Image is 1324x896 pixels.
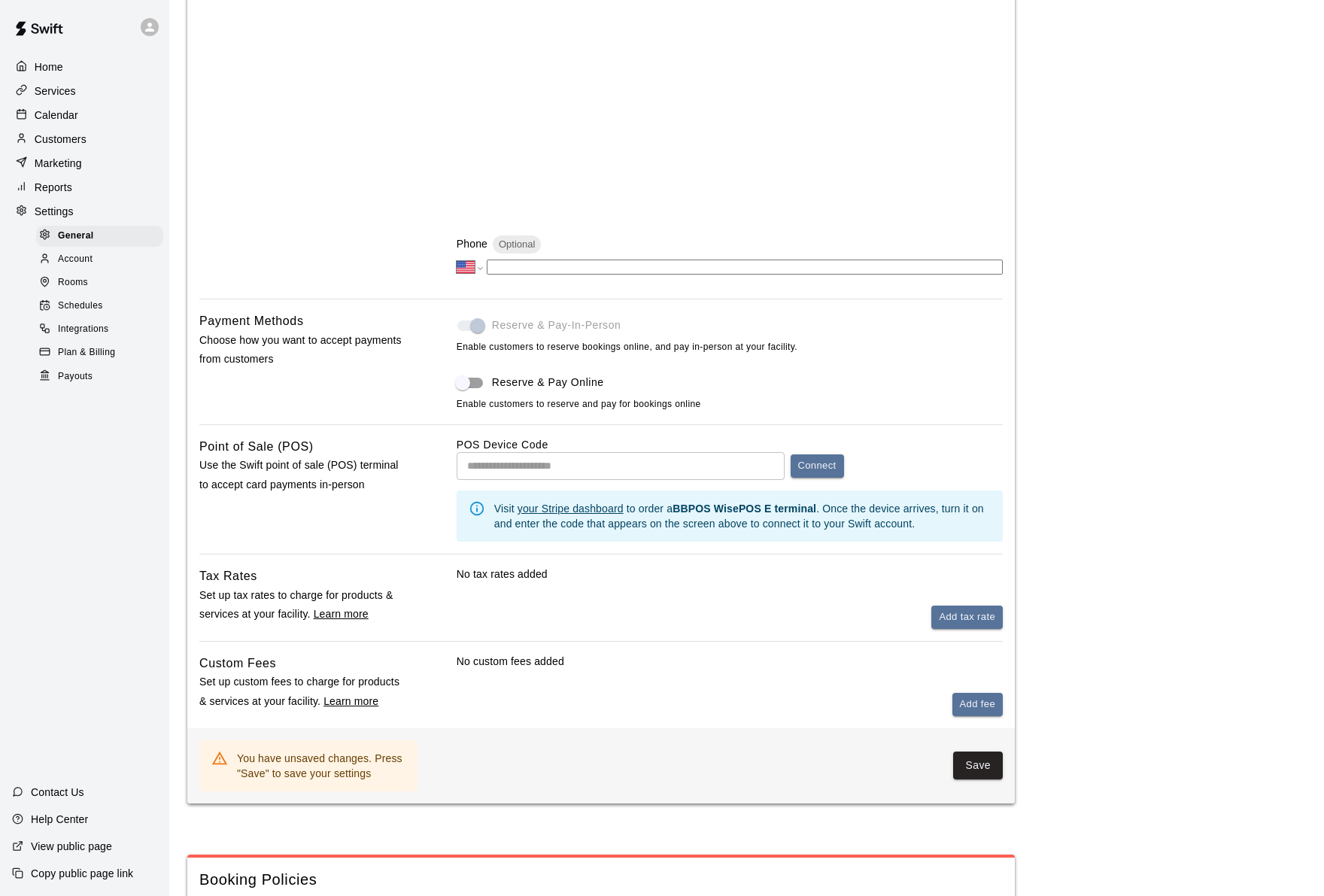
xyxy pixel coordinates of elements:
[12,200,157,223] a: Settings
[35,84,76,99] p: Services
[36,248,169,271] a: Account
[492,375,604,390] span: Reserve & Pay Online
[36,272,163,293] div: Rooms
[323,695,378,707] a: Learn more
[58,229,94,244] span: General
[36,365,169,388] a: Payouts
[58,299,103,314] span: Schedules
[199,673,408,710] p: Set up custom fees to charge for products & services at your facility.
[36,318,169,342] a: Integrations
[518,503,624,515] a: your Stripe dashboard
[12,176,157,199] a: Reports
[36,296,163,317] div: Schedules
[12,56,157,78] a: Home
[12,152,157,175] a: Marketing
[36,224,169,248] a: General
[12,128,157,150] a: Customers
[31,866,133,881] p: Copy public page link
[454,33,1006,36] iframe: Google autocomplete suggestions dropdown list
[58,252,93,267] span: Account
[199,331,408,369] p: Choose how you want to accept payments from customers
[673,503,816,515] b: BBPOS WisePOS E terminal
[36,226,163,247] div: General
[36,272,169,295] a: Rooms
[31,839,112,854] p: View public page
[31,785,84,800] p: Contact Us
[35,156,82,171] p: Marketing
[199,456,408,494] p: Use the Swift point of sale (POS) terminal to accept card payments in-person
[58,345,115,360] span: Plan & Billing
[952,693,1003,716] button: Add fee
[36,295,169,318] a: Schedules
[199,586,408,624] p: Set up tax rates to charge for products & services at your facility.
[58,275,88,290] span: Rooms
[199,870,1003,890] span: Booking Policies
[494,495,991,537] div: Visit to order a . Once the device arrives, turn it on and enter the code that appears on the scr...
[58,322,109,337] span: Integrations
[35,180,72,195] p: Reports
[31,812,88,827] p: Help Center
[953,752,1003,779] button: Save
[35,59,63,74] p: Home
[457,566,1003,582] p: No tax rates added
[35,204,74,219] p: Settings
[36,319,163,340] div: Integrations
[199,437,314,457] h6: Point of Sale (POS)
[35,132,87,147] p: Customers
[791,454,844,478] button: Connect
[12,80,157,102] a: Services
[35,108,78,123] p: Calendar
[931,606,1003,629] button: Add tax rate
[457,340,1003,355] span: Enable customers to reserve bookings online, and pay in-person at your facility.
[36,342,169,365] a: Plan & Billing
[457,399,701,409] span: Enable customers to reserve and pay for bookings online
[314,608,369,620] a: Learn more
[199,566,257,586] h6: Tax Rates
[12,104,157,126] a: Calendar
[36,342,163,363] div: Plan & Billing
[457,439,548,451] label: POS Device Code
[199,654,276,673] h6: Custom Fees
[237,745,405,787] div: You have unsaved changes. Press "Save" to save your settings
[58,369,93,384] span: Payouts
[36,366,163,387] div: Payouts
[492,317,621,333] span: Reserve & Pay-In-Person
[36,249,163,270] div: Account
[457,654,1003,669] p: No custom fees added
